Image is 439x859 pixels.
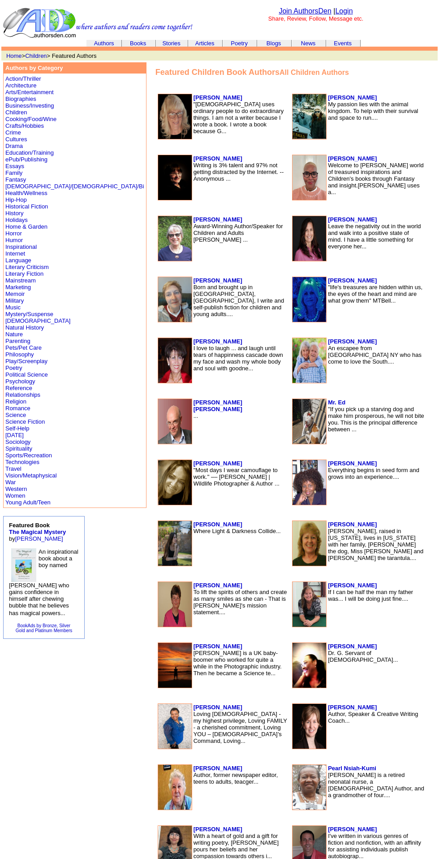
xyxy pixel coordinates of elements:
[194,765,242,772] a: [PERSON_NAME]
[328,704,377,711] a: [PERSON_NAME]
[194,277,242,284] b: [PERSON_NAME]
[194,399,242,412] b: [PERSON_NAME] [PERSON_NAME]
[9,522,66,535] b: Featured Book
[5,391,40,398] a: Relationships
[328,460,377,467] b: [PERSON_NAME]
[267,40,281,47] a: Blogs
[194,826,242,833] b: [PERSON_NAME]
[9,522,66,542] font: by
[6,52,22,59] a: Home
[5,344,42,351] a: Pets/Pet Care
[194,338,242,345] b: [PERSON_NAME]
[5,492,26,499] a: Women
[5,338,30,344] a: Parenting
[5,486,27,492] a: Western
[231,40,248,47] a: Poetry
[293,94,326,139] img: 100064.jpg
[5,398,26,405] a: Religion
[328,772,424,798] font: [PERSON_NAME] is a retired neonatal nurse, a [DEMOGRAPHIC_DATA] Author, and a grandmother of four...
[158,399,192,444] img: 23276.gif
[328,765,376,772] a: Pearl Nsiah-Kumi
[293,277,326,322] img: 43961.jpg
[328,826,377,833] a: [PERSON_NAME]
[5,425,29,432] a: Self-Help
[328,582,377,589] a: [PERSON_NAME]
[5,331,23,338] a: Nature
[194,772,278,785] font: Author, former newspaper editor, teens to adults, teacger...
[328,155,377,162] a: [PERSON_NAME]
[94,40,114,47] a: Authors
[5,122,44,129] a: Crafts/Hobbies
[293,643,326,688] img: 52915.JPG
[194,521,242,528] a: [PERSON_NAME]
[328,101,418,121] font: My passion lies with the animal kingdom. To help with their survival and space to run....
[328,467,419,480] font: Everything begins in seed form and grows into an experience....
[5,432,24,438] a: [DATE]
[328,643,377,650] b: [PERSON_NAME]
[5,270,43,277] a: Literary Fiction
[328,650,398,663] font: Dr. G. Servant of [DEMOGRAPHIC_DATA]...
[194,94,242,101] a: [PERSON_NAME]
[328,338,377,345] b: [PERSON_NAME]
[328,399,345,406] b: Mr. Ed
[5,452,52,459] a: Sports/Recreation
[5,304,21,311] a: Music
[194,284,284,317] font: Born and brought up in [GEOGRAPHIC_DATA], [GEOGRAPHIC_DATA], I write and self-publish fiction for...
[194,155,242,162] a: [PERSON_NAME]
[162,40,180,47] a: Stories
[5,89,54,95] a: Arts/Entertainment
[5,129,21,136] a: Crime
[328,277,377,284] b: [PERSON_NAME]
[293,460,326,505] img: 91819.jpg
[158,460,192,505] img: 95751.jpg
[5,499,51,506] a: Young Adult/Teen
[5,230,22,237] a: Horror
[5,324,44,331] a: Natural History
[335,7,353,15] a: Login
[5,163,24,169] a: Essays
[280,69,349,76] font: All Children Authors
[194,412,198,419] font: ...
[5,143,23,149] a: Drama
[5,203,48,210] a: Historical Fiction
[158,643,192,688] img: 185025.jpg
[280,68,349,77] a: All Children Authors
[5,371,48,378] a: Political Science
[194,711,287,744] font: Loving [DEMOGRAPHIC_DATA] - my highest privilege, Loving FAMILY - a cherished commitment, Loving ...
[333,7,353,15] font: |
[328,216,377,223] b: [PERSON_NAME]
[5,82,36,89] a: Architecture
[293,765,326,810] img: 183335.JPG
[5,358,47,364] a: Play/Screenplay
[5,109,27,116] a: Children
[5,95,36,102] a: Biographies
[194,650,282,677] font: [PERSON_NAME] is a UK baby-boomer who worked for quite a while in the Photographic industry. Then...
[158,277,192,322] img: 82327.jpg
[5,210,23,217] a: History
[5,176,26,183] a: Fantasy
[5,250,25,257] a: Internet
[194,643,242,650] b: [PERSON_NAME]
[194,216,242,223] a: [PERSON_NAME]
[9,529,66,535] a: The Magical Mystery
[194,162,284,182] font: Writing is 3% talent and 97% not getting distracted by the Internet. --Anonymous ...
[5,136,27,143] a: Cultures
[293,216,326,261] img: 63763.JPG
[5,169,22,176] a: Family
[5,257,31,264] a: Language
[5,479,16,486] a: War
[328,284,422,304] font: "life's treasures are hidden within us, the eyes of the heart and mind are what grow them" MTBell...
[293,521,326,566] img: 90719.jpg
